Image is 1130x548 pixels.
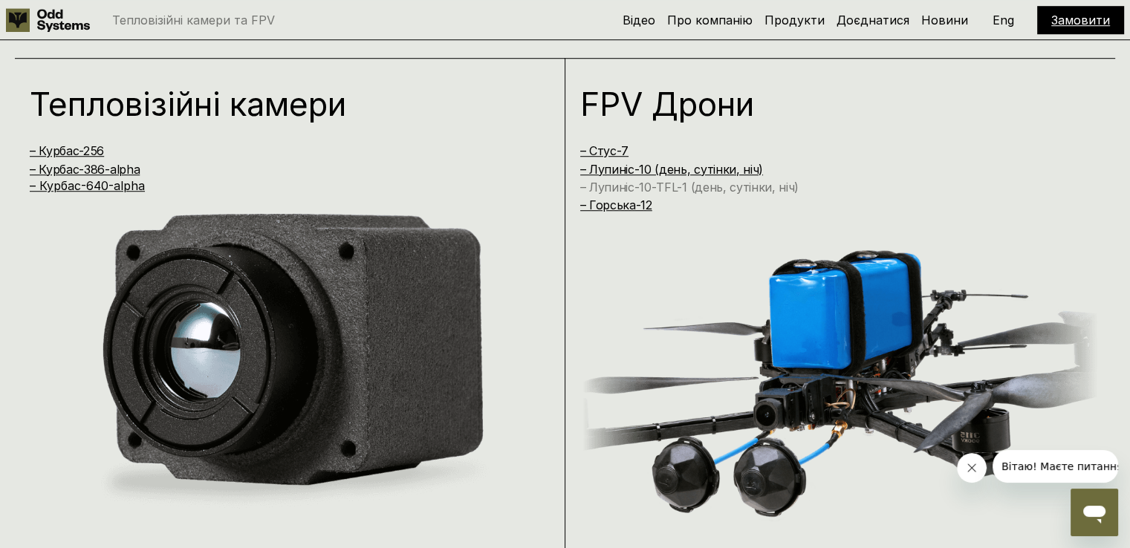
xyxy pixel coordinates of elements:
[1051,13,1110,27] a: Замовити
[667,13,753,27] a: Про компанію
[623,13,655,27] a: Відео
[957,453,987,483] iframe: Закрыть сообщение
[30,88,519,120] h1: Тепловізійні камери
[30,162,140,177] a: – Курбас-386-alpha
[580,143,629,158] a: – Стус-7
[993,14,1014,26] p: Eng
[9,10,136,22] span: Вітаю! Маєте питання?
[764,13,825,27] a: Продукти
[30,178,145,193] a: – Курбас-640-alpha
[921,13,968,27] a: Новини
[112,14,275,26] p: Тепловізійні камери та FPV
[30,143,104,158] a: – Курбас-256
[580,180,799,195] a: – Лупиніс-10-TFL-1 (день, сутінки, ніч)
[993,450,1118,483] iframe: Сообщение от компании
[580,88,1069,120] h1: FPV Дрони
[1071,489,1118,536] iframe: Кнопка запуска окна обмена сообщениями
[580,198,652,212] a: – Горська-12
[837,13,909,27] a: Доєднатися
[580,162,763,177] a: – Лупиніс-10 (день, сутінки, ніч)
